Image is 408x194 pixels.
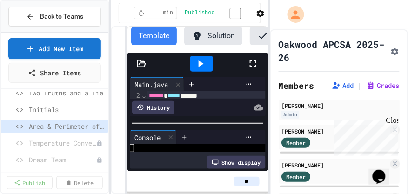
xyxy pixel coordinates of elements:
div: Main.java [130,77,184,91]
div: [PERSON_NAME] [281,161,388,169]
button: Assignment Settings [390,45,400,56]
div: [PERSON_NAME] [281,101,397,110]
a: Add New Item [8,38,101,59]
span: Member [286,173,306,181]
div: Content is published and visible to students [185,7,252,19]
button: Template [131,27,177,45]
div: Console [130,133,165,142]
div: Admin [281,111,299,119]
span: min [163,9,174,17]
div: Show display [207,156,266,169]
span: Temperature Converter [29,138,96,148]
button: Back to Teams [8,7,101,27]
div: My Account [278,4,307,25]
a: Delete [56,176,102,189]
span: Dream Team [29,155,96,165]
span: Area & Perimeter of Square [29,121,105,131]
span: Initials [29,105,105,114]
span: | [358,80,362,91]
span: Two Truths and a Lie [29,88,105,98]
a: Publish [7,176,53,189]
span: Member [286,139,306,147]
input: publish toggle [219,8,252,19]
iframe: chat widget [369,157,399,185]
span: Fold line [141,92,146,99]
div: [PERSON_NAME] [281,127,388,135]
button: Grades [366,81,400,90]
div: 2 [130,91,141,101]
div: Console [130,130,177,144]
button: Add [332,81,354,90]
span: Published [185,9,215,17]
span: Back to Teams [40,12,83,21]
h2: Members [279,79,314,92]
div: Chat with us now!Close [4,4,64,59]
button: Tests [250,27,298,45]
button: Solution [184,27,242,45]
h1: Oakwood APCSA 2025-26 [279,38,387,64]
div: Unpublished [96,140,103,147]
div: History [132,101,174,114]
iframe: chat widget [331,116,399,156]
div: Main.java [130,80,173,89]
div: Unpublished [96,157,103,163]
a: Share Items [8,63,101,83]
